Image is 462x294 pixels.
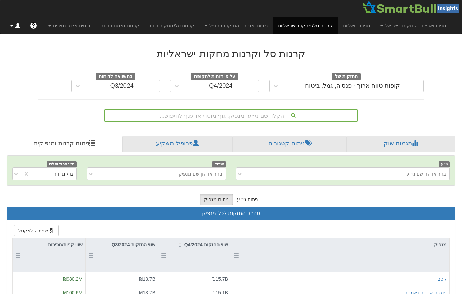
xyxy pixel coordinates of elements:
[38,48,424,59] h2: קרנות סל וקרנות מחקות ישראליות
[406,170,446,177] div: בחר או הזן שם ני״ע
[43,17,95,34] a: נכסים אלטרנטיבים
[47,161,76,167] span: הצג החזקות לפי
[169,238,231,251] div: שווי החזקות-Q4/2024
[25,17,42,34] a: ?
[191,73,238,80] span: על פי דוחות לתקופה
[347,136,456,152] a: מגמות שוק
[362,0,462,14] img: Smartbull
[212,276,228,282] span: ₪15.7B
[105,110,357,121] div: הקלד שם ני״ע, מנפיק, גוף מוסדי או ענף לחיפוש...
[14,225,59,236] button: שמירה לאקסל
[437,276,447,283] button: קסם
[332,73,361,80] span: החזקות של
[96,238,158,251] div: שווי החזקות-Q3/2024
[273,17,338,34] a: קרנות סל/מחקות ישראליות
[96,73,135,80] span: בהשוואה לדוחות
[305,83,400,89] div: קופות טווח ארוך - פנסיה, גמל, ביטוח
[7,136,122,152] a: ניתוח קרנות ומנפיקים
[200,17,273,34] a: מניות ואג״ח - החזקות בחו״ל
[31,22,35,29] span: ?
[233,194,262,205] button: ניתוח ני״ע
[53,170,73,177] div: גוף מדווח
[212,161,226,167] span: מנפיק
[439,161,450,167] span: ני״ע
[338,17,375,34] a: מניות דואליות
[63,276,83,282] span: ₪980.2M
[95,17,144,34] a: קרנות נאמנות זרות
[200,194,233,205] button: ניתוח מנפיק
[209,83,232,89] div: Q4/2024
[122,136,233,152] a: פרופיל משקיע
[233,136,347,152] a: ניתוח קטגוריה
[375,17,452,34] a: מניות ואג״ח - החזקות בישראל
[139,276,155,282] span: ₪13.7B
[110,83,134,89] div: Q3/2024
[12,210,450,216] h3: סה״כ החזקות לכל מנפיק
[144,17,200,34] a: קרנות סל/מחקות זרות
[23,238,85,251] div: שווי קניות/מכירות
[179,170,222,177] div: בחר או הזן שם מנפיק
[242,238,449,251] div: מנפיק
